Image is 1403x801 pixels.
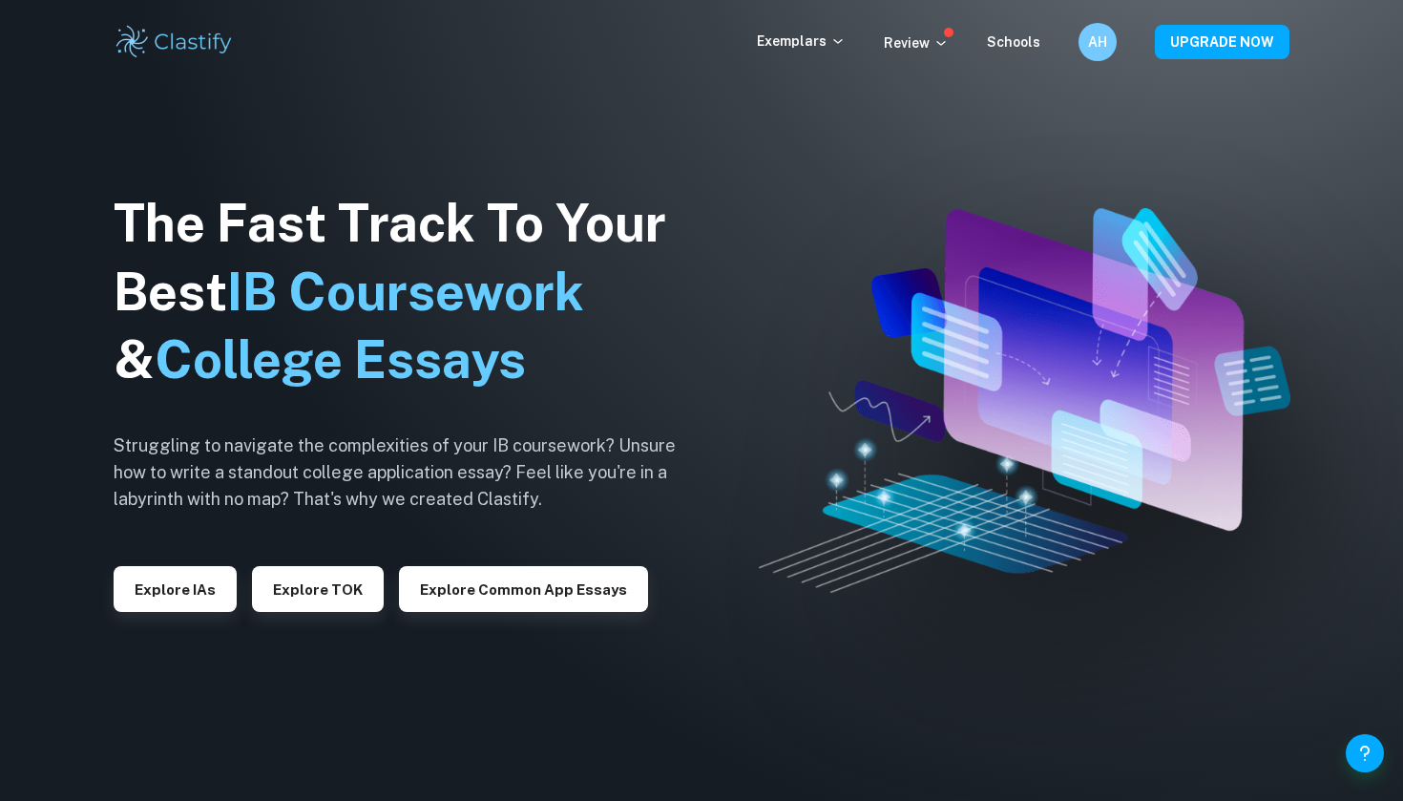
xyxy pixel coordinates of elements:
button: Explore Common App essays [399,566,648,612]
button: Explore IAs [114,566,237,612]
p: Exemplars [757,31,846,52]
span: College Essays [155,329,526,390]
a: Explore IAs [114,580,237,598]
img: Clastify hero [759,208,1290,593]
img: Clastify logo [114,23,235,61]
h1: The Fast Track To Your Best & [114,189,705,395]
p: Review [884,32,949,53]
button: UPGRADE NOW [1155,25,1289,59]
h6: Struggling to navigate the complexities of your IB coursework? Unsure how to write a standout col... [114,432,705,513]
a: Explore TOK [252,580,384,598]
span: IB Coursework [227,262,584,322]
button: AH [1078,23,1117,61]
a: Explore Common App essays [399,580,648,598]
h6: AH [1087,32,1109,53]
a: Schools [987,34,1040,50]
button: Explore TOK [252,566,384,612]
button: Help and Feedback [1346,734,1384,772]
